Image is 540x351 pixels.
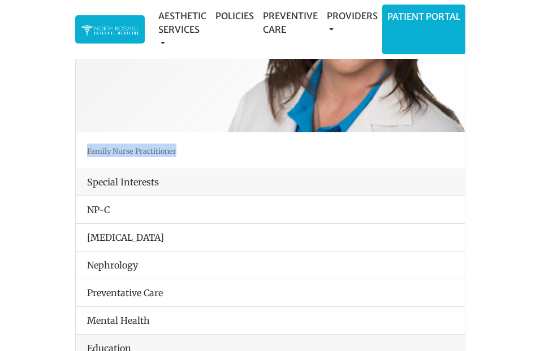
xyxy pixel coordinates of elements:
img: North Roswell Internal Medicine [81,24,139,37]
small: Family Nurse Practitioner [87,146,176,155]
a: Aesthetic Services [154,5,211,54]
a: Providers [322,5,382,41]
a: Patient Portal [383,5,465,28]
li: Nephrology [76,251,465,279]
li: NP-C [76,196,465,224]
li: Preventative Care [76,279,465,307]
li: [MEDICAL_DATA] [76,223,465,252]
a: Policies [211,5,258,27]
li: Mental Health [76,306,465,335]
div: Special Interests [76,168,465,196]
a: Preventive Care [258,5,322,41]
